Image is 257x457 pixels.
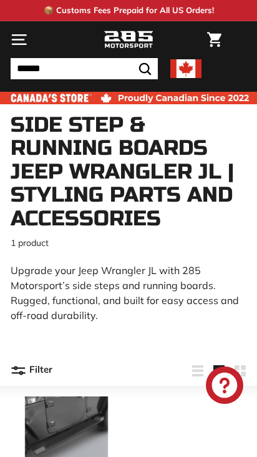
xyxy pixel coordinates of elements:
img: Logo_285_Motorsport_areodynamics_components [104,29,153,51]
input: Search [11,58,158,79]
p: 1 product [11,237,246,250]
inbox-online-store-chat: Shopify online store chat [202,366,247,407]
a: Cart [201,22,228,57]
h1: Side Step & Running Boards Jeep Wrangler JL | Styling Parts and Accessories [11,114,246,230]
p: Upgrade your Jeep Wrangler JL with 285 Motorsport’s side steps and running boards. Rugged, functi... [11,263,246,323]
button: Filter [11,355,52,385]
p: 📦 Customs Fees Prepaid for All US Orders! [44,4,214,17]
